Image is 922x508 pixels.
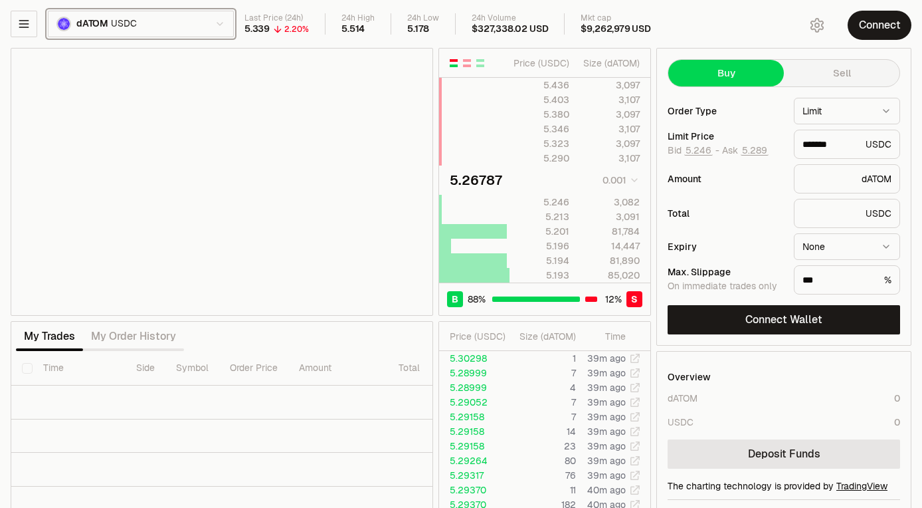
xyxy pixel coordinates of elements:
div: 0 [894,392,900,405]
div: Expiry [668,242,783,251]
button: 0.001 [599,172,640,188]
div: Size ( dATOM ) [518,330,576,343]
div: Price ( USDC ) [510,57,569,70]
div: 5.323 [510,137,569,150]
time: 39m ago [587,411,626,423]
div: 24h Volume [472,13,548,23]
div: 5.246 [510,195,569,209]
span: 12 % [605,293,622,306]
button: Show Buy Orders Only [475,58,486,68]
td: 80 [507,453,577,468]
th: Symbol [165,351,219,386]
div: Last Price (24h) [244,13,309,23]
div: $9,262,979 USD [581,23,650,35]
td: 5.28999 [439,366,507,380]
div: Order Type [668,106,783,116]
th: Amount [288,351,388,386]
td: 7 [507,395,577,410]
td: 5.29052 [439,395,507,410]
button: My Order History [83,323,184,350]
div: 5.26787 [450,171,502,190]
td: 7 [507,410,577,424]
div: 3,091 [581,210,640,223]
div: 14,447 [581,239,640,253]
button: Show Sell Orders Only [462,58,472,68]
div: % [794,265,900,295]
time: 39m ago [587,455,626,467]
td: 4 [507,380,577,395]
button: Show Buy and Sell Orders [448,58,459,68]
div: 81,784 [581,225,640,238]
div: 5.196 [510,239,569,253]
div: 24h High [341,13,375,23]
button: Select all [22,363,33,374]
time: 39m ago [587,382,626,394]
div: 3,097 [581,78,640,92]
span: Ask [722,145,769,157]
div: Size ( dATOM ) [581,57,640,70]
time: 39m ago [587,352,626,364]
td: 23 [507,439,577,453]
div: 3,107 [581,122,640,136]
div: 5.339 [244,23,270,35]
div: 5.346 [510,122,569,136]
td: 5.29370 [439,483,507,497]
div: 5.380 [510,108,569,121]
div: 2.20% [284,24,309,35]
div: 5.290 [510,152,569,165]
time: 39m ago [587,426,626,438]
span: USDC [111,18,136,30]
td: 14 [507,424,577,439]
button: Buy [668,60,784,86]
a: TradingView [836,480,887,492]
th: Time [33,351,126,386]
span: S [631,293,638,306]
div: 3,082 [581,195,640,209]
td: 5.29317 [439,468,507,483]
th: Total [388,351,488,386]
th: Side [126,351,165,386]
div: 5.178 [407,23,429,35]
div: 5.514 [341,23,365,35]
td: 5.28999 [439,380,507,395]
th: Order Price [219,351,288,386]
div: 3,107 [581,93,640,106]
img: dATOM.svg [56,17,71,31]
div: 5.194 [510,254,569,267]
time: 39m ago [587,440,626,452]
div: 81,890 [581,254,640,267]
time: 39m ago [587,396,626,408]
time: 39m ago [587,367,626,379]
td: 5.29158 [439,410,507,424]
td: 5.29264 [439,453,507,468]
button: Connect [848,11,911,40]
button: 5.246 [684,145,713,156]
div: 5.213 [510,210,569,223]
td: 5.29158 [439,424,507,439]
div: The charting technology is provided by [668,479,900,493]
div: 5.436 [510,78,569,92]
span: 88 % [468,293,486,306]
div: Total [668,209,783,218]
div: $327,338.02 USD [472,23,548,35]
iframe: Financial Chart [11,49,432,315]
time: 40m ago [587,484,626,496]
div: Overview [668,370,711,384]
span: dATOM [76,18,108,30]
td: 5.29158 [439,439,507,453]
div: 5.201 [510,225,569,238]
button: Connect Wallet [668,305,900,334]
div: dATOM [794,164,900,193]
td: 76 [507,468,577,483]
td: 1 [507,351,577,366]
div: 24h Low [407,13,439,23]
div: Amount [668,174,783,184]
div: Max. Slippage [668,267,783,277]
button: None [794,233,900,260]
time: 39m ago [587,469,626,481]
td: 11 [507,483,577,497]
div: USDC [794,199,900,228]
button: My Trades [16,323,83,350]
div: 3,097 [581,137,640,150]
button: 5.289 [741,145,769,156]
